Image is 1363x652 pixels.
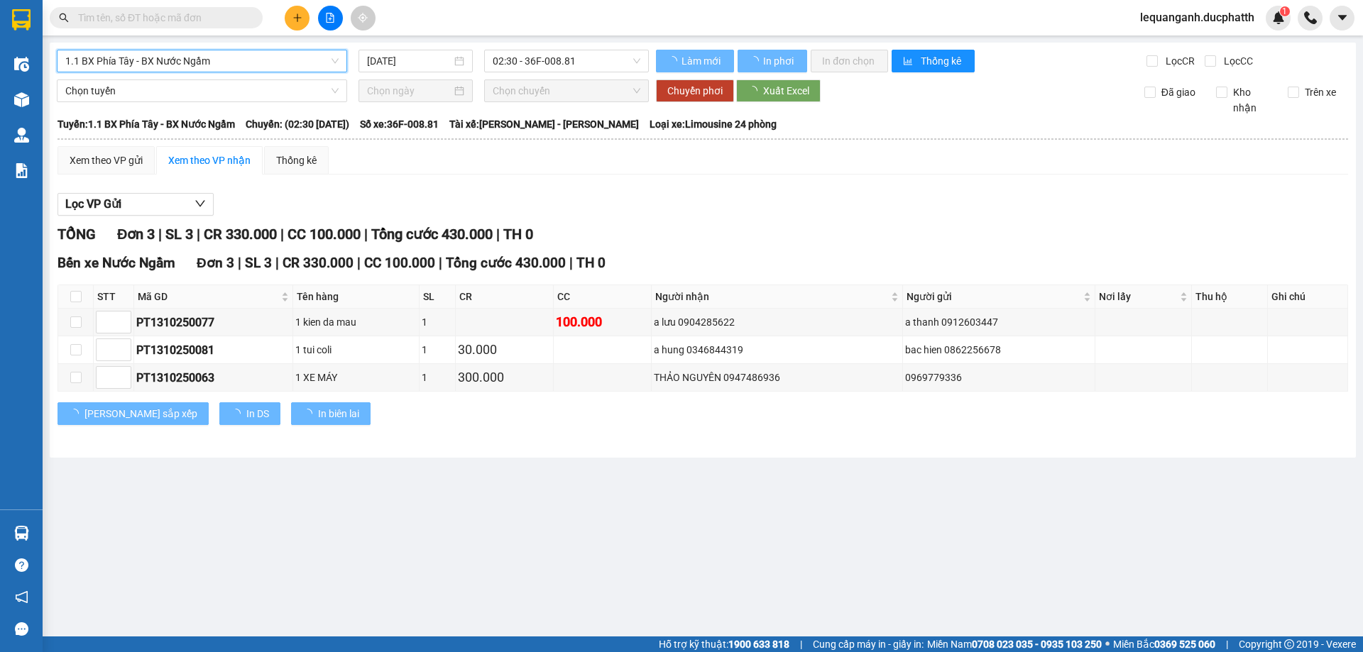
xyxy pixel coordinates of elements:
[654,314,900,330] div: a lưu 0904285622
[650,116,777,132] span: Loại xe: Limousine 24 phòng
[556,312,649,332] div: 100.000
[15,590,28,604] span: notification
[136,341,290,359] div: PT1310250081
[1280,6,1290,16] sup: 1
[905,342,1093,358] div: bac hien 0862256678
[905,314,1093,330] div: a thanh 0912603447
[280,226,284,243] span: |
[449,116,639,132] span: Tài xế: [PERSON_NAME] - [PERSON_NAME]
[496,226,500,243] span: |
[1192,285,1268,309] th: Thu hộ
[1154,639,1215,650] strong: 0369 525 060
[655,289,888,304] span: Người nhận
[59,13,69,23] span: search
[554,285,652,309] th: CC
[1268,285,1348,309] th: Ghi chú
[656,79,734,102] button: Chuyển phơi
[446,255,566,271] span: Tổng cước 430.000
[14,128,29,143] img: warehouse-icon
[1113,636,1215,652] span: Miền Bắc
[813,636,924,652] span: Cung cấp máy in - giấy in:
[58,255,175,271] span: Bến xe Nước Ngầm
[1272,11,1285,24] img: icon-new-feature
[295,370,417,385] div: 1 XE MÁY
[136,314,290,331] div: PT1310250077
[238,255,241,271] span: |
[246,116,349,132] span: Chuyến: (02:30 [DATE])
[503,226,533,243] span: TH 0
[892,50,975,72] button: bar-chartThống kê
[728,639,789,650] strong: 1900 633 818
[295,342,417,358] div: 1 tui coli
[195,198,206,209] span: down
[292,13,302,23] span: plus
[197,255,234,271] span: Đơn 3
[422,314,454,330] div: 1
[903,56,915,67] span: bar-chart
[219,402,280,425] button: In DS
[364,226,368,243] span: |
[422,342,454,358] div: 1
[246,406,269,421] span: In DS
[358,13,368,23] span: aim
[576,255,606,271] span: TH 0
[763,83,809,99] span: Xuất Excel
[1282,6,1287,16] span: 1
[736,79,821,102] button: Xuất Excel
[458,340,551,360] div: 30.000
[78,10,246,26] input: Tìm tên, số ĐT hoặc mã đơn
[15,622,28,636] span: message
[439,255,442,271] span: |
[907,289,1081,304] span: Người gửi
[972,639,1102,650] strong: 0708 023 035 - 0935 103 250
[204,226,277,243] span: CR 330.000
[69,409,84,419] span: loading
[1299,84,1342,100] span: Trên xe
[569,255,573,271] span: |
[656,50,734,72] button: Làm mới
[288,226,361,243] span: CC 100.000
[1226,636,1228,652] span: |
[493,50,640,72] span: 02:30 - 36F-008.81
[65,50,339,72] span: 1.1 BX Phía Tây - BX Nước Ngầm
[325,13,335,23] span: file-add
[749,56,761,66] span: loading
[283,255,354,271] span: CR 330.000
[811,50,888,72] button: In đơn chọn
[117,226,155,243] span: Đơn 3
[800,636,802,652] span: |
[1099,289,1177,304] span: Nơi lấy
[168,153,251,168] div: Xem theo VP nhận
[927,636,1102,652] span: Miền Nam
[58,118,235,130] b: Tuyến: 1.1 BX Phía Tây - BX Nước Ngầm
[659,636,789,652] span: Hỗ trợ kỹ thuật:
[245,255,272,271] span: SL 3
[276,153,317,168] div: Thống kê
[136,369,290,387] div: PT1310250063
[197,226,200,243] span: |
[94,285,134,309] th: STT
[1105,641,1110,647] span: ⚪️
[360,116,439,132] span: Số xe: 36F-008.81
[458,368,551,387] div: 300.000
[302,409,318,419] span: loading
[14,163,29,178] img: solution-icon
[357,255,361,271] span: |
[295,314,417,330] div: 1 kien da mau
[58,193,214,216] button: Lọc VP Gửi
[367,53,451,69] input: 14/10/2025
[748,86,763,96] span: loading
[65,195,121,213] span: Lọc VP Gửi
[14,92,29,107] img: warehouse-icon
[285,6,310,31] button: plus
[654,370,900,385] div: THẢO NGUYÊN 0947486936
[1227,84,1277,116] span: Kho nhận
[293,285,420,309] th: Tên hàng
[654,342,900,358] div: a hung 0346844319
[1304,11,1317,24] img: phone-icon
[70,153,143,168] div: Xem theo VP gửi
[367,83,451,99] input: Chọn ngày
[12,9,31,31] img: logo-vxr
[1218,53,1255,69] span: Lọc CC
[318,6,343,31] button: file-add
